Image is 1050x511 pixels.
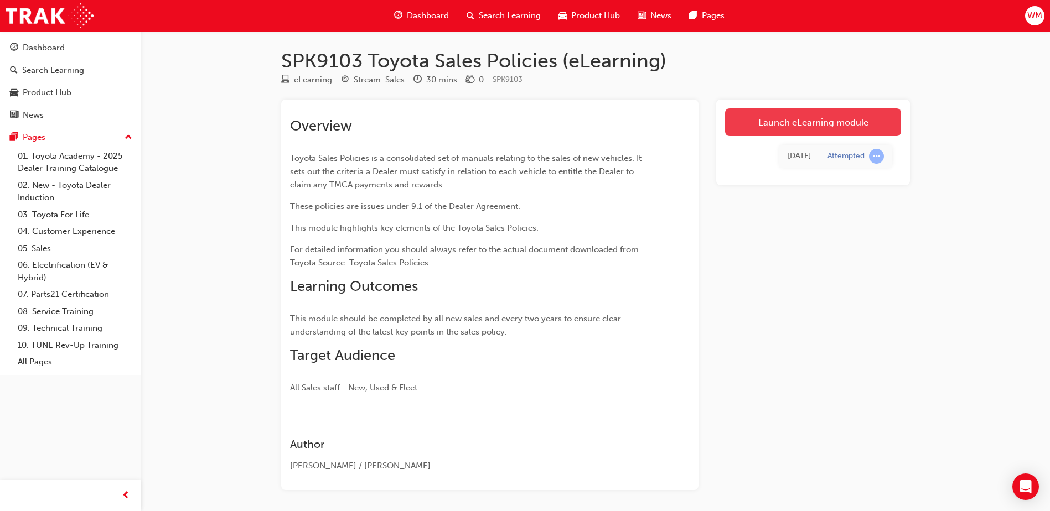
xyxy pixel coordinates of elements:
[1027,9,1042,22] span: WM
[341,73,405,87] div: Stream
[13,148,137,177] a: 01. Toyota Academy - 2025 Dealer Training Catalogue
[13,303,137,320] a: 08. Service Training
[354,74,405,86] div: Stream: Sales
[290,347,395,364] span: Target Audience
[394,9,402,23] span: guage-icon
[23,131,45,144] div: Pages
[493,75,523,84] span: Learning resource code
[13,286,137,303] a: 07. Parts21 Certification
[571,9,620,22] span: Product Hub
[10,43,18,53] span: guage-icon
[22,64,84,77] div: Search Learning
[4,60,137,81] a: Search Learning
[702,9,725,22] span: Pages
[479,74,484,86] div: 0
[680,4,733,27] a: pages-iconPages
[281,75,289,85] span: learningResourceType_ELEARNING-icon
[281,49,910,73] h1: SPK9103 Toyota Sales Policies (eLearning)
[407,9,449,22] span: Dashboard
[638,9,646,23] span: news-icon
[4,127,137,148] button: Pages
[6,3,94,28] img: Trak
[4,35,137,127] button: DashboardSearch LearningProduct HubNews
[23,109,44,122] div: News
[122,489,130,503] span: prev-icon
[290,244,641,268] span: For detailed information you should always refer to the actual document downloaded from Toyota So...
[467,9,474,23] span: search-icon
[13,320,137,337] a: 09. Technical Training
[827,151,865,161] div: Attempted
[290,383,417,393] span: All Sales staff - New, Used & Fleet
[4,38,137,58] a: Dashboard
[413,73,457,87] div: Duration
[466,73,484,87] div: Price
[294,74,332,86] div: eLearning
[426,74,457,86] div: 30 mins
[4,105,137,126] a: News
[13,257,137,286] a: 06. Electrification (EV & Hybrid)
[23,41,65,54] div: Dashboard
[689,9,697,23] span: pages-icon
[281,73,332,87] div: Type
[290,314,623,337] span: This module should be completed by all new sales and every two years to ensure clear understandin...
[788,150,811,163] div: Thu Sep 18 2025 09:10:04 GMT+1000 (Australian Eastern Standard Time)
[13,223,137,240] a: 04. Customer Experience
[290,223,539,233] span: This module highlights key elements of the Toyota Sales Policies.
[13,240,137,257] a: 05. Sales
[13,206,137,223] a: 03. Toyota For Life
[290,460,650,472] div: [PERSON_NAME] / [PERSON_NAME]
[290,201,520,211] span: These policies are issues under 9.1 of the Dealer Agreement.
[466,75,474,85] span: money-icon
[290,117,352,134] span: Overview
[341,75,349,85] span: target-icon
[13,337,137,354] a: 10. TUNE Rev-Up Training
[290,438,650,451] h3: Author
[290,278,418,295] span: Learning Outcomes
[290,153,644,190] span: Toyota Sales Policies is a consolidated set of manuals relating to the sales of new vehicles. It ...
[125,131,132,145] span: up-icon
[10,88,18,98] span: car-icon
[10,133,18,143] span: pages-icon
[1012,473,1039,500] div: Open Intercom Messenger
[413,75,422,85] span: clock-icon
[725,108,901,136] a: Launch eLearning module
[558,9,567,23] span: car-icon
[1025,6,1044,25] button: WM
[13,353,137,371] a: All Pages
[13,177,137,206] a: 02. New - Toyota Dealer Induction
[458,4,550,27] a: search-iconSearch Learning
[869,149,884,164] span: learningRecordVerb_ATTEMPT-icon
[550,4,629,27] a: car-iconProduct Hub
[10,66,18,76] span: search-icon
[4,82,137,103] a: Product Hub
[23,86,71,99] div: Product Hub
[385,4,458,27] a: guage-iconDashboard
[650,9,671,22] span: News
[479,9,541,22] span: Search Learning
[629,4,680,27] a: news-iconNews
[10,111,18,121] span: news-icon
